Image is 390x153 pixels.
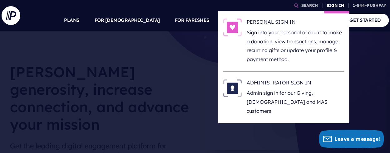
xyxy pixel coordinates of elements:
p: Admin sign in for our Giving, [DEMOGRAPHIC_DATA] and MAS customers [247,88,344,115]
button: Leave a message! [319,130,384,148]
img: ADMINISTRATOR SIGN IN - Illustration [223,79,242,97]
a: GET STARTED [342,14,389,26]
a: SOLUTIONS [225,9,252,31]
span: Leave a message! [334,136,381,142]
img: PERSONAL SIGN IN - Illustration [223,18,242,36]
a: PERSONAL SIGN IN - Illustration PERSONAL SIGN IN Sign into your personal account to make a donati... [223,18,344,64]
a: EXPLORE [267,9,289,31]
h6: ADMINISTRATOR SIGN IN [247,79,344,88]
p: Sign into your personal account to make a donation, view transactions, manage recurring gifts or ... [247,28,344,64]
a: FOR [DEMOGRAPHIC_DATA] [95,9,160,31]
a: COMPANY [304,9,327,31]
h6: PERSONAL SIGN IN [247,18,344,28]
a: PLANS [64,9,80,31]
a: FOR PARISHES [175,9,210,31]
a: ADMINISTRATOR SIGN IN - Illustration ADMINISTRATOR SIGN IN Admin sign in for our Giving, [DEMOGRA... [223,79,344,116]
